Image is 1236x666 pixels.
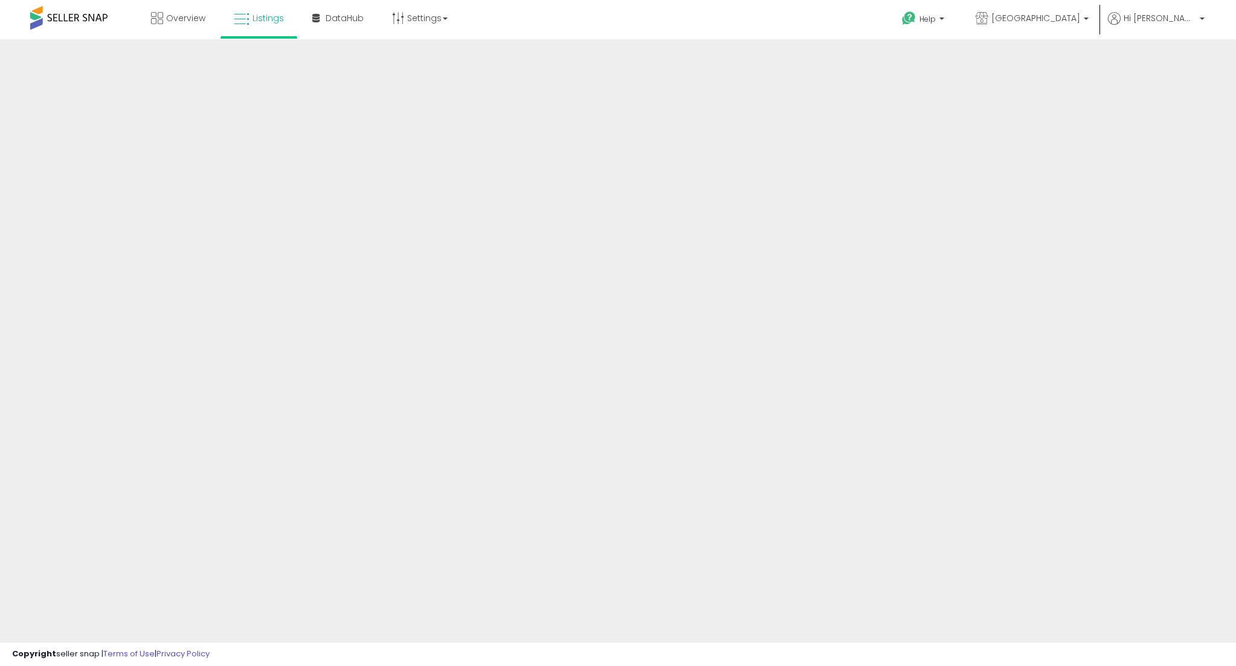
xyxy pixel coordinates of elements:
a: Help [892,2,956,39]
span: Help [919,14,936,24]
span: [GEOGRAPHIC_DATA] [991,12,1080,24]
span: Overview [166,12,205,24]
span: DataHub [326,12,364,24]
span: Listings [253,12,284,24]
span: Hi [PERSON_NAME] [1124,12,1196,24]
a: Hi [PERSON_NAME] [1108,12,1205,39]
i: Get Help [901,11,916,26]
